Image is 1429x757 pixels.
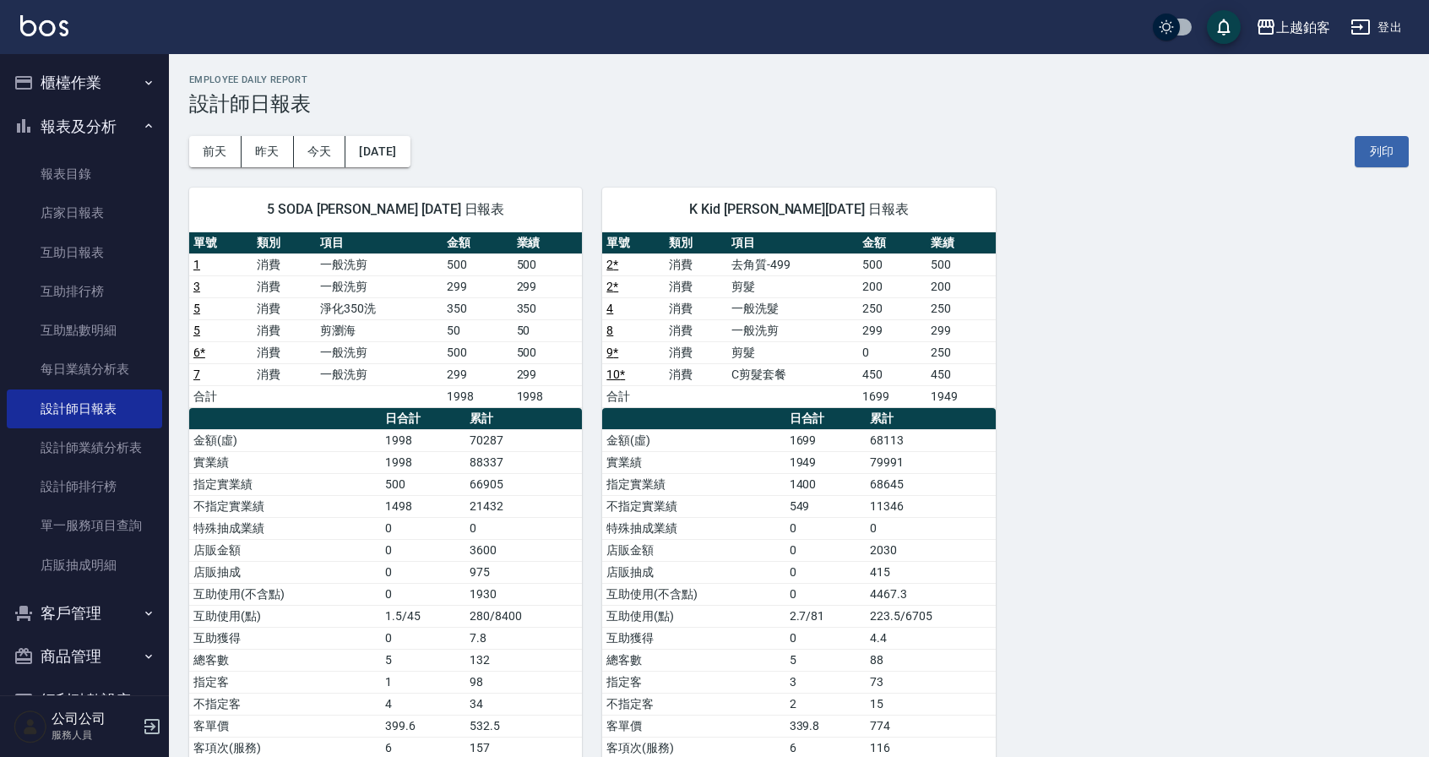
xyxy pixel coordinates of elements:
[7,272,162,311] a: 互助排行榜
[189,649,381,671] td: 總客數
[189,627,381,649] td: 互助獲得
[665,297,727,319] td: 消費
[602,671,785,693] td: 指定客
[606,302,613,315] a: 4
[602,473,785,495] td: 指定實業績
[866,561,996,583] td: 415
[926,297,995,319] td: 250
[858,385,926,407] td: 1699
[785,693,866,715] td: 2
[381,539,465,561] td: 0
[7,155,162,193] a: 報表目錄
[513,363,583,385] td: 299
[665,253,727,275] td: 消費
[7,506,162,545] a: 單一服務項目查詢
[7,350,162,389] a: 每日業績分析表
[858,232,926,254] th: 金額
[602,649,785,671] td: 總客數
[465,539,582,561] td: 3600
[7,61,162,105] button: 櫃檯作業
[465,605,582,627] td: 280/8400
[7,105,162,149] button: 報表及分析
[189,136,242,167] button: 前天
[465,495,582,517] td: 21432
[7,634,162,678] button: 商品管理
[253,319,316,341] td: 消費
[727,275,858,297] td: 剪髮
[381,693,465,715] td: 4
[785,561,866,583] td: 0
[727,363,858,385] td: C剪髮套餐
[602,539,785,561] td: 店販金額
[52,711,138,727] h5: 公司公司
[622,201,975,218] span: K Kid [PERSON_NAME][DATE] 日報表
[926,341,995,363] td: 250
[381,671,465,693] td: 1
[513,275,583,297] td: 299
[381,649,465,671] td: 5
[665,319,727,341] td: 消費
[345,136,410,167] button: [DATE]
[858,341,926,363] td: 0
[926,319,995,341] td: 299
[727,253,858,275] td: 去角質-499
[513,319,583,341] td: 50
[189,232,253,254] th: 單號
[866,693,996,715] td: 15
[926,275,995,297] td: 200
[926,232,995,254] th: 業績
[189,429,381,451] td: 金額(虛)
[465,451,582,473] td: 88337
[785,408,866,430] th: 日合計
[189,715,381,737] td: 客單價
[381,561,465,583] td: 0
[465,561,582,583] td: 975
[513,385,583,407] td: 1998
[465,693,582,715] td: 34
[602,561,785,583] td: 店販抽成
[785,517,866,539] td: 0
[858,253,926,275] td: 500
[7,311,162,350] a: 互助點數明細
[602,232,995,408] table: a dense table
[381,473,465,495] td: 500
[465,473,582,495] td: 66905
[189,232,582,408] table: a dense table
[602,605,785,627] td: 互助使用(點)
[189,561,381,583] td: 店販抽成
[858,319,926,341] td: 299
[443,253,513,275] td: 500
[1355,136,1409,167] button: 列印
[465,429,582,451] td: 70287
[316,297,443,319] td: 淨化350洗
[602,232,665,254] th: 單號
[602,627,785,649] td: 互助獲得
[602,451,785,473] td: 實業績
[189,92,1409,116] h3: 設計師日報表
[316,363,443,385] td: 一般洗剪
[858,275,926,297] td: 200
[926,363,995,385] td: 450
[858,363,926,385] td: 450
[381,517,465,539] td: 0
[193,258,200,271] a: 1
[381,605,465,627] td: 1.5/45
[926,253,995,275] td: 500
[316,275,443,297] td: 一般洗剪
[7,678,162,722] button: 紅利點數設定
[785,473,866,495] td: 1400
[513,253,583,275] td: 500
[253,232,316,254] th: 類別
[513,232,583,254] th: 業績
[443,363,513,385] td: 299
[866,649,996,671] td: 88
[316,319,443,341] td: 剪瀏海
[1249,10,1337,45] button: 上越鉑客
[858,297,926,319] td: 250
[727,232,858,254] th: 項目
[294,136,346,167] button: 今天
[727,319,858,341] td: 一般洗剪
[253,363,316,385] td: 消費
[866,605,996,627] td: 223.5/6705
[189,495,381,517] td: 不指定實業績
